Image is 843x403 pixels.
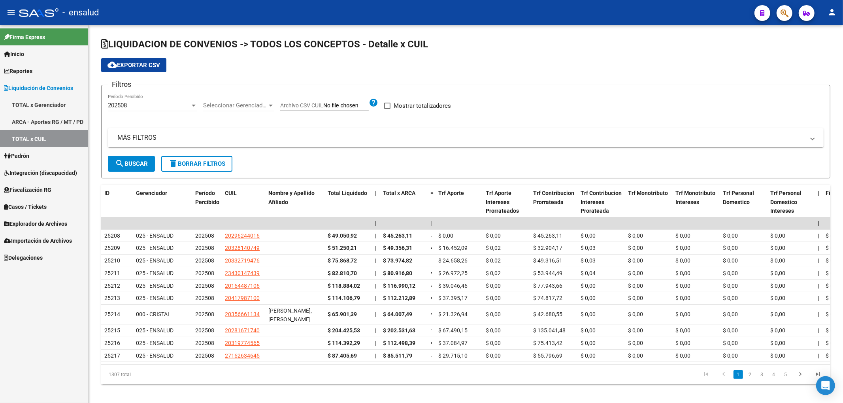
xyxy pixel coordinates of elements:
span: $ 0,00 [581,283,596,289]
span: Liquidación de Convenios [4,84,73,92]
span: $ 0,00 [826,245,841,251]
span: 025 - ENSALUD [136,245,174,251]
span: $ 53.944,49 [533,270,562,276]
span: 25215 [104,327,120,334]
span: 025 - ENSALUD [136,270,174,276]
mat-icon: cloud_download [107,60,117,69]
span: 202508 [195,283,214,289]
span: Importación de Archivos [4,236,72,245]
span: $ 0,00 [770,270,785,276]
datatable-header-cell: Gerenciador [133,185,192,219]
mat-icon: person [827,7,837,17]
span: $ 51.250,21 [328,245,357,251]
span: = [430,257,434,264]
span: $ 0,00 [723,283,738,289]
span: $ 0,00 [581,232,596,239]
datatable-header-cell: Trf Personal Domestico Intereses [767,185,815,219]
span: $ 75.413,42 [533,340,562,346]
span: Integración (discapacidad) [4,169,77,177]
h3: Filtros [108,79,135,90]
span: $ 0,00 [581,311,596,317]
span: $ 42.680,55 [533,311,562,317]
a: go to last page [810,370,825,379]
span: 202508 [195,270,214,276]
span: | [818,295,819,301]
span: $ 0,00 [581,295,596,301]
span: = [430,190,434,196]
span: $ 0,00 [826,327,841,334]
span: $ 204.425,53 [328,327,360,334]
li: page 1 [732,368,744,381]
span: 25211 [104,270,120,276]
span: 25214 [104,311,120,317]
span: $ 0,00 [628,245,643,251]
span: | [818,270,819,276]
datatable-header-cell: Período Percibido [192,185,222,219]
span: $ 0,03 [581,257,596,264]
span: Fiscalización RG [4,186,51,194]
span: 25217 [104,352,120,359]
span: Archivo CSV CUIL [280,102,323,109]
span: Padrón [4,152,29,160]
span: $ 0,00 [826,232,841,239]
span: $ 0,00 [628,270,643,276]
span: | [818,311,819,317]
span: $ 37.084,97 [438,340,468,346]
a: 4 [769,370,779,379]
span: 025 - ENSALUD [136,283,174,289]
span: $ 21.326,94 [438,311,468,317]
span: Total Liquidado [328,190,367,196]
span: $ 0,00 [826,340,841,346]
span: | [818,352,819,359]
span: $ 0,00 [675,232,690,239]
datatable-header-cell: CUIL [222,185,265,219]
button: Buscar [108,156,155,172]
span: $ 112.498,39 [383,340,415,346]
span: Mostrar totalizadores [394,101,451,111]
span: 202508 [195,327,214,334]
span: | [375,311,376,317]
span: | [818,245,819,251]
span: $ 0,00 [723,340,738,346]
span: $ 77.943,66 [533,283,562,289]
div: 1307 total [101,365,245,384]
span: 202508 [195,232,214,239]
datatable-header-cell: Trf Aporte [435,185,483,219]
span: $ 45.263,11 [383,232,412,239]
span: $ 0,00 [770,352,785,359]
span: $ 0,00 [770,232,785,239]
button: Borrar Filtros [161,156,232,172]
mat-icon: delete [168,159,178,168]
span: $ 0,00 [770,245,785,251]
span: 27162634645 [225,352,260,359]
span: $ 39.046,46 [438,283,468,289]
span: $ 114.106,79 [328,295,360,301]
span: = [430,327,434,334]
span: $ 0,00 [675,340,690,346]
span: 202508 [195,257,214,264]
span: = [430,232,434,239]
span: $ 112.212,89 [383,295,415,301]
span: $ 73.974,82 [383,257,412,264]
span: 20164487106 [225,283,260,289]
li: page 3 [756,368,768,381]
span: $ 65.901,39 [328,311,357,317]
span: = [430,340,434,346]
span: | [375,327,376,334]
span: Período Percibido [195,190,219,205]
span: $ 0,00 [486,232,501,239]
span: 20319774565 [225,340,260,346]
span: 20328140749 [225,245,260,251]
datatable-header-cell: = [427,185,435,219]
span: 025 - ENSALUD [136,352,174,359]
datatable-header-cell: Trf Monotributo [625,185,672,219]
a: go to previous page [716,370,731,379]
span: | [375,352,376,359]
span: = [430,352,434,359]
span: $ 0,00 [723,327,738,334]
span: | [375,283,376,289]
span: $ 0,02 [486,245,501,251]
span: $ 0,00 [723,295,738,301]
li: page 5 [780,368,792,381]
span: $ 0,00 [723,352,738,359]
